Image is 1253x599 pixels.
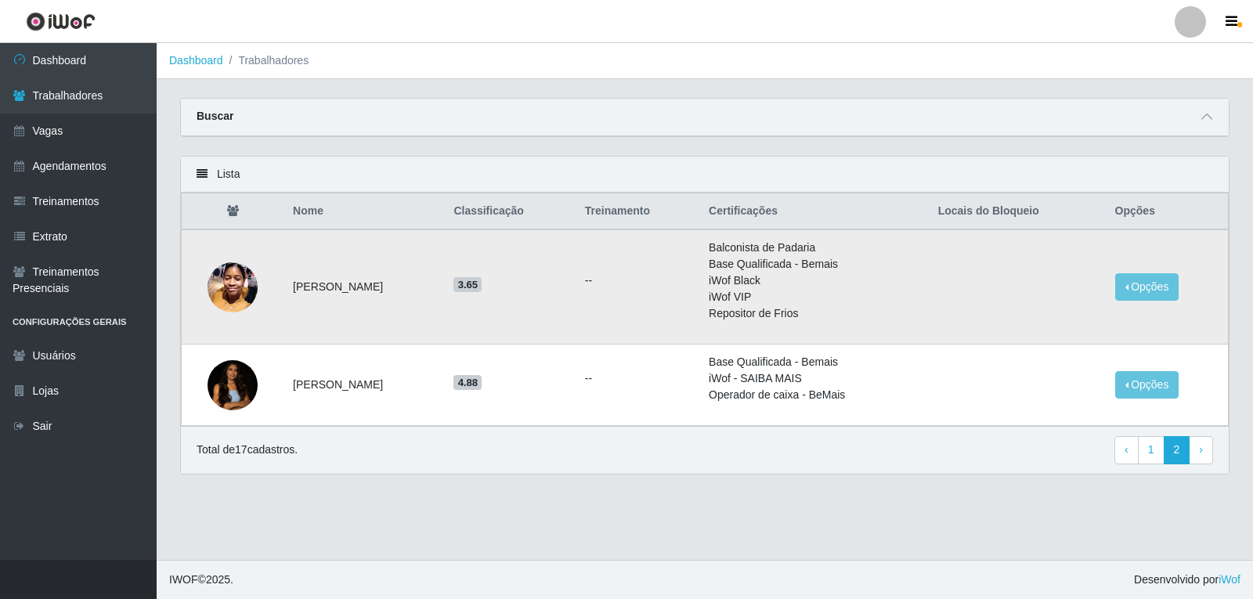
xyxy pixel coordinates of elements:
img: 1734278116777.jpeg [208,352,258,418]
li: iWof Black [709,272,919,289]
span: IWOF [169,573,198,586]
span: © 2025 . [169,572,233,588]
th: Opções [1106,193,1229,230]
a: 1 [1138,436,1165,464]
td: [PERSON_NAME] [283,229,444,345]
th: Locais do Bloqueio [929,193,1106,230]
a: Next [1189,436,1213,464]
button: Opções [1115,371,1179,399]
ul: -- [585,272,690,289]
p: Total de 17 cadastros. [197,442,298,458]
a: Previous [1114,436,1139,464]
ul: -- [585,370,690,387]
li: iWof VIP [709,289,919,305]
button: Opções [1115,273,1179,301]
nav: breadcrumb [157,43,1253,79]
li: Base Qualificada - Bemais [709,354,919,370]
li: Operador de caixa - BeMais [709,387,919,403]
span: 4.88 [453,375,482,391]
a: Dashboard [169,54,223,67]
th: Treinamento [576,193,699,230]
img: CoreUI Logo [26,12,96,31]
th: Nome [283,193,444,230]
td: [PERSON_NAME] [283,345,444,426]
th: Certificações [699,193,929,230]
span: ‹ [1125,443,1128,456]
span: 3.65 [453,277,482,293]
span: Desenvolvido por [1134,572,1240,588]
a: iWof [1219,573,1240,586]
th: Classificação [444,193,575,230]
span: › [1199,443,1203,456]
li: Base Qualificada - Bemais [709,256,919,272]
li: iWof - SAIBA MAIS [709,370,919,387]
strong: Buscar [197,110,233,122]
li: Repositor de Frios [709,305,919,322]
nav: pagination [1114,436,1213,464]
li: Balconista de Padaria [709,240,919,256]
li: Trabalhadores [223,52,309,69]
a: 2 [1164,436,1190,464]
img: 1702848307351.jpeg [208,254,258,320]
div: Lista [181,157,1229,193]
